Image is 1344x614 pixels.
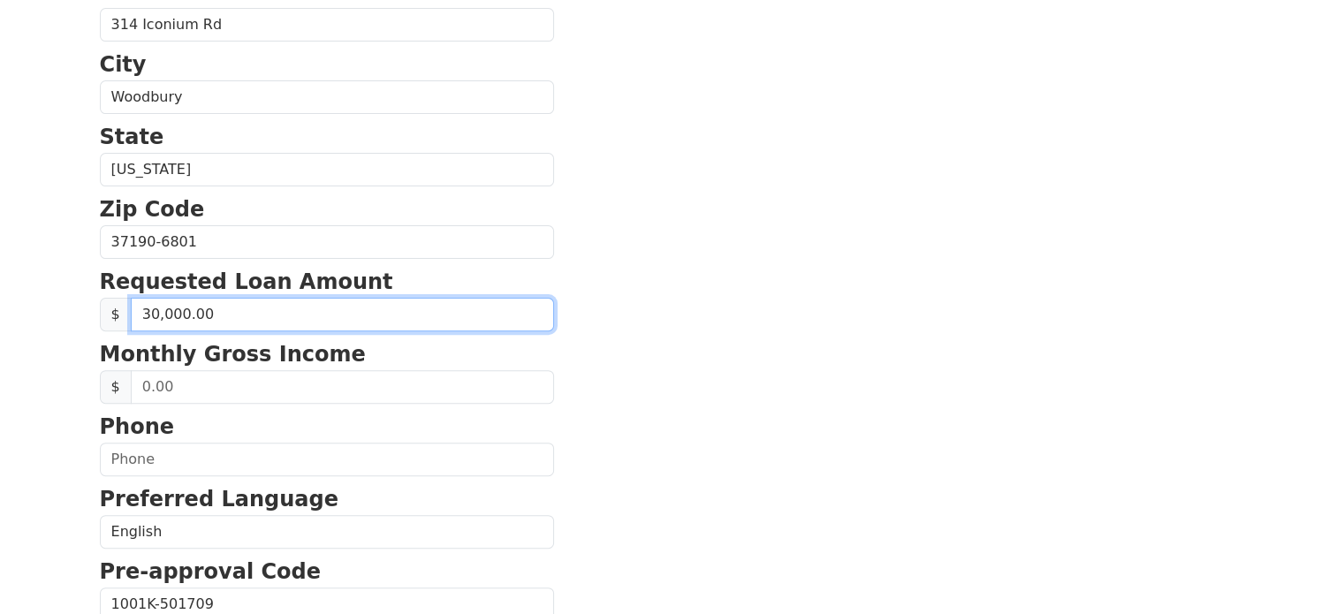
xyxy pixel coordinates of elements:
span: $ [100,298,132,331]
strong: Requested Loan Amount [100,269,393,294]
p: Monthly Gross Income [100,338,554,370]
input: Phone [100,443,554,476]
strong: Pre-approval Code [100,559,322,584]
strong: City [100,52,147,77]
strong: Zip Code [100,197,205,222]
input: 0.00 [131,298,554,331]
strong: Preferred Language [100,487,338,512]
strong: State [100,125,164,149]
input: 0.00 [131,370,554,404]
input: City [100,80,554,114]
strong: Phone [100,414,175,439]
span: $ [100,370,132,404]
input: Street Address [100,8,554,42]
input: Zip Code [100,225,554,259]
